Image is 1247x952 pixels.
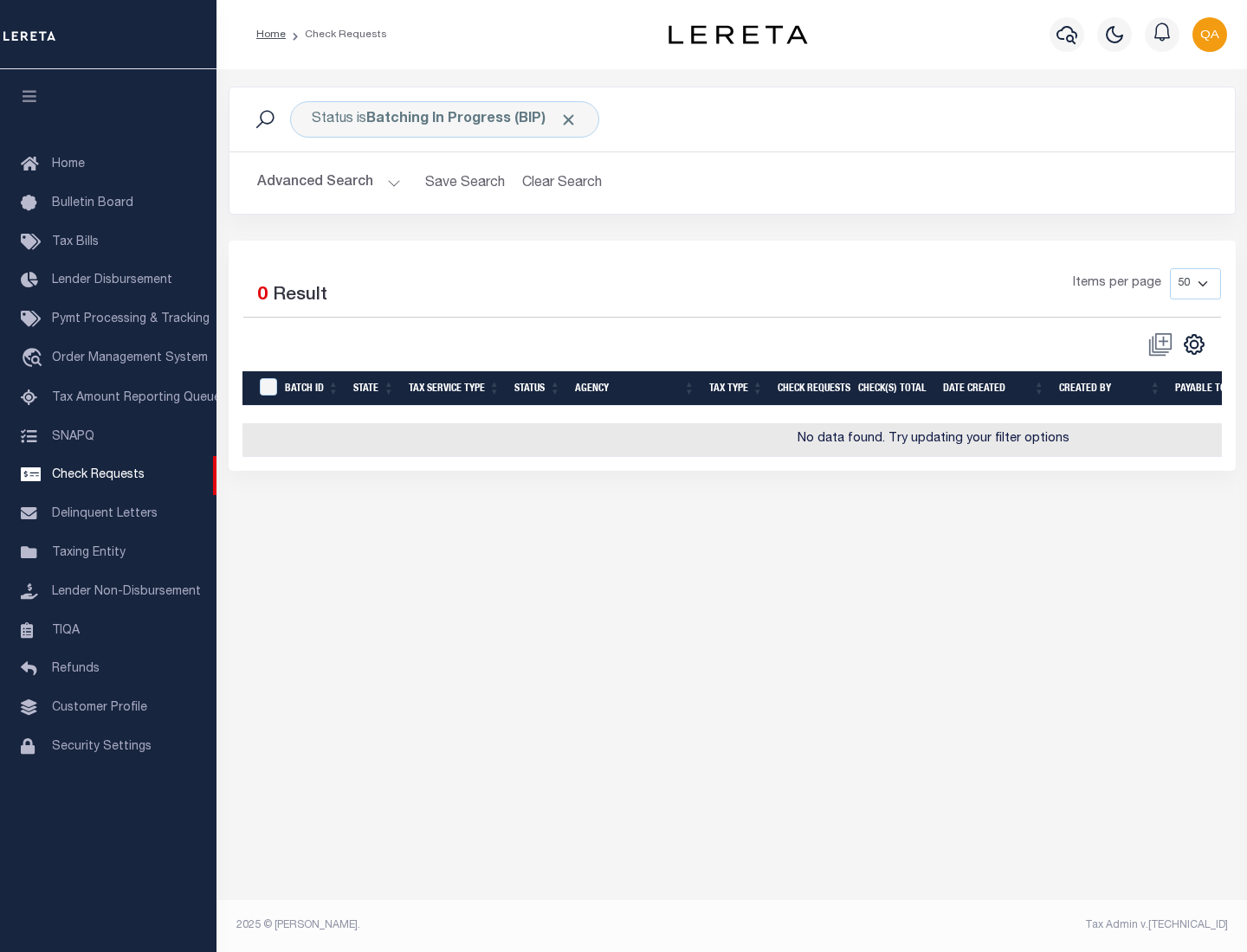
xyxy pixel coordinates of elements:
li: Check Requests [286,27,387,42]
span: Tax Bills [52,236,99,248]
th: Agency: activate to sort column ascending [568,371,702,407]
span: Items per page [1073,274,1161,293]
button: Clear Search [515,166,610,200]
span: 0 [257,286,268,305]
th: Tax Service Type: activate to sort column ascending [402,371,507,407]
th: Status: activate to sort column ascending [507,371,568,407]
div: Status is [290,101,599,138]
span: Lender Disbursement [52,274,172,286]
span: Delinquent Letters [52,508,158,520]
th: Check Requests [771,371,851,407]
span: TIQA [52,624,80,636]
span: Customer Profile [52,702,147,714]
button: Advanced Search [257,166,401,200]
img: logo-dark.svg [669,25,807,44]
span: Lender Non-Disbursement [52,586,201,598]
span: Pymt Processing & Tracking [52,313,210,325]
span: Home [52,158,85,170]
th: Tax Type: activate to sort column ascending [702,371,771,407]
th: State: activate to sort column ascending [346,371,402,407]
button: Save Search [415,166,515,200]
span: Order Management System [52,352,208,364]
div: Tax Admin v.[TECHNICAL_ID] [745,917,1228,933]
th: Date Created: activate to sort column ascending [936,371,1052,407]
img: svg+xml;base64,PHN2ZyB4bWxucz0iaHR0cDovL3d3dy53My5vcmcvMjAwMC9zdmciIHBvaW50ZXItZXZlbnRzPSJub25lIi... [1192,17,1227,52]
th: Check(s) Total [851,371,936,407]
span: Security Settings [52,741,152,753]
span: Refunds [52,663,100,675]
span: Check Requests [52,469,145,481]
th: Created By: activate to sort column ascending [1052,371,1168,407]
i: travel_explore [21,348,48,370]
span: Taxing Entity [52,547,126,559]
a: Home [256,29,286,40]
span: SNAPQ [52,430,94,442]
span: Bulletin Board [52,197,133,209]
th: Batch Id: activate to sort column ascending [278,371,346,407]
span: Tax Amount Reporting Queue [52,392,221,404]
div: 2025 © [PERSON_NAME]. [223,917,733,933]
span: Click to Remove [559,111,578,129]
label: Result [273,282,327,310]
b: Batching In Progress (BIP) [366,113,578,126]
